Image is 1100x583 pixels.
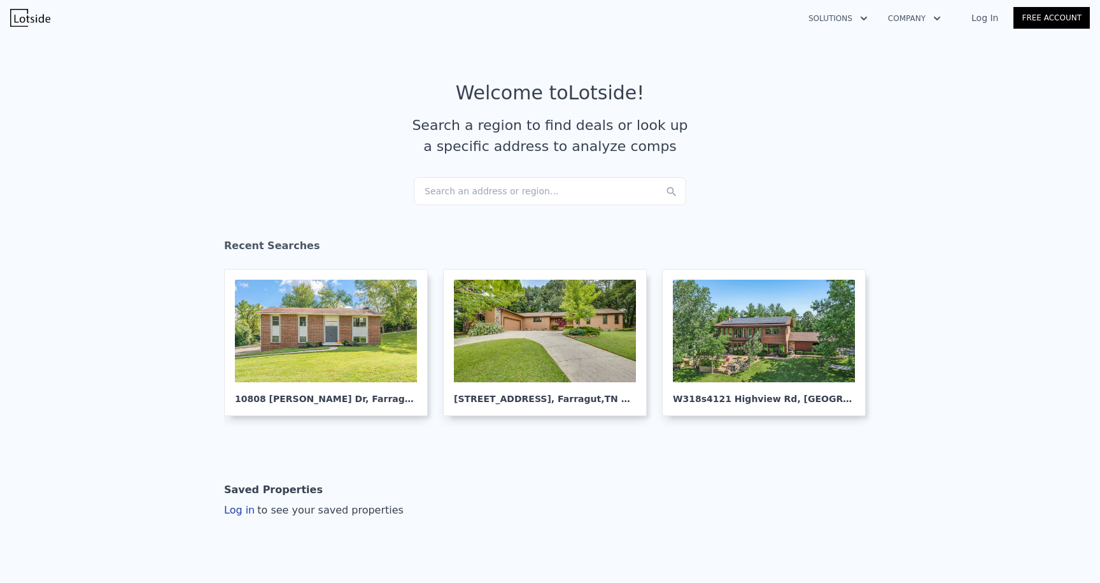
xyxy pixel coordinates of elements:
[224,503,404,518] div: Log in
[443,269,657,416] a: [STREET_ADDRESS], Farragut,TN 37934
[456,82,645,104] div: Welcome to Lotside !
[407,115,693,157] div: Search a region to find deals or look up a specific address to analyze comps
[415,394,466,404] span: , TN 37934
[235,382,417,405] div: 10808 [PERSON_NAME] Dr , Farragut
[224,477,323,503] div: Saved Properties
[798,7,878,30] button: Solutions
[454,382,636,405] div: [STREET_ADDRESS] , Farragut
[662,269,876,416] a: W318s4121 Highview Rd, [GEOGRAPHIC_DATA]
[673,382,855,405] div: W318s4121 Highview Rd , [GEOGRAPHIC_DATA]
[255,504,404,516] span: to see your saved properties
[414,177,686,205] div: Search an address or region...
[224,228,876,269] div: Recent Searches
[1013,7,1090,29] a: Free Account
[10,9,50,27] img: Lotside
[878,7,951,30] button: Company
[956,11,1013,24] a: Log In
[601,394,652,404] span: , TN 37934
[224,269,438,416] a: 10808 [PERSON_NAME] Dr, Farragut,TN 37934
